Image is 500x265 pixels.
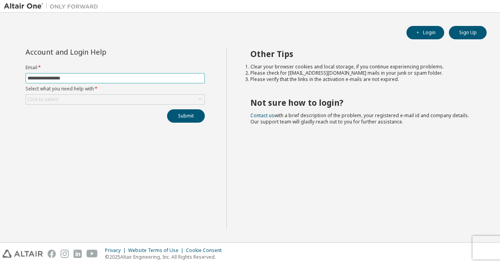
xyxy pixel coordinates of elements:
img: altair_logo.svg [2,250,43,258]
button: Sign Up [449,26,487,39]
div: Click to select [26,95,204,104]
li: Please check for [EMAIL_ADDRESS][DOMAIN_NAME] mails in your junk or spam folder. [250,70,473,76]
img: facebook.svg [48,250,56,258]
img: Altair One [4,2,102,10]
button: Submit [167,109,205,123]
img: youtube.svg [86,250,98,258]
span: with a brief description of the problem, your registered e-mail id and company details. Our suppo... [250,112,469,125]
a: Contact us [250,112,274,119]
div: Click to select [28,96,58,103]
label: Email [26,64,205,71]
div: Privacy [105,247,128,254]
img: instagram.svg [61,250,69,258]
li: Please verify that the links in the activation e-mails are not expired. [250,76,473,83]
li: Clear your browser cookies and local storage, if you continue experiencing problems. [250,64,473,70]
label: Select what you need help with [26,86,205,92]
img: linkedin.svg [74,250,82,258]
h2: Not sure how to login? [250,98,473,108]
div: Cookie Consent [186,247,226,254]
button: Login [406,26,444,39]
div: Website Terms of Use [128,247,186,254]
h2: Other Tips [250,49,473,59]
div: Account and Login Help [26,49,169,55]
p: © 2025 Altair Engineering, Inc. All Rights Reserved. [105,254,226,260]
